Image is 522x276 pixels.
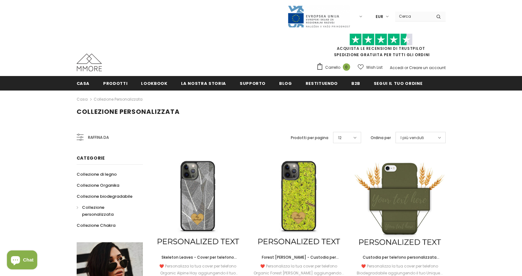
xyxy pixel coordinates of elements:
a: Collezione biodegradabile [77,191,132,202]
span: Segui il tuo ordine [374,80,422,86]
span: 0 [343,63,350,71]
a: Collezione Organika [77,180,119,191]
input: Search Site [395,12,431,21]
span: SPEDIZIONE GRATUITA PER TUTTI GLI ORDINI [316,36,446,57]
span: Carrello [325,64,340,71]
span: Collezione Organika [77,182,119,188]
a: Carrello 0 [316,63,353,72]
span: Raffina da [88,134,109,141]
span: or [404,65,408,70]
inbox-online-store-chat: Shopify online store chat [5,250,39,271]
img: Javni Razpis [287,5,350,28]
span: Custodia per telefono personalizzata biodegradabile - Verde oliva [363,255,439,267]
a: Collezione Chakra [77,220,115,231]
span: EUR [376,14,383,20]
a: Prodotti [103,76,127,90]
span: Categorie [77,155,105,161]
a: Lookbook [141,76,167,90]
span: Restituendo [306,80,338,86]
a: Collezione personalizzata [77,202,136,220]
a: Restituendo [306,76,338,90]
span: Collezione biodegradabile [77,193,132,199]
span: Casa [77,80,90,86]
img: Casi MMORE [77,54,102,71]
span: Skeleton Leaves - Cover per telefono personalizzata - Regalo personalizzato [159,255,237,267]
span: La nostra storia [181,80,226,86]
span: Collezione di legno [77,171,117,177]
label: Prodotti per pagina [291,135,328,141]
span: Lookbook [141,80,167,86]
a: Forest [PERSON_NAME] - Custodia per telefono personalizzata - Regalo personalizzato [253,254,344,261]
a: Acquista le recensioni di TrustPilot [337,46,425,51]
a: supporto [240,76,266,90]
span: B2B [351,80,360,86]
span: Collezione personalizzata [82,204,114,217]
span: I più venduti [401,135,424,141]
a: Casa [77,96,88,103]
a: Segui il tuo ordine [374,76,422,90]
a: Accedi [390,65,403,70]
a: Skeleton Leaves - Cover per telefono personalizzata - Regalo personalizzato [152,254,244,261]
a: Collezione di legno [77,169,117,180]
span: 12 [338,135,342,141]
label: Ordina per [371,135,391,141]
a: B2B [351,76,360,90]
a: Javni Razpis [287,14,350,19]
span: Collezione personalizzata [77,107,180,116]
span: Prodotti [103,80,127,86]
a: Wish List [358,62,383,73]
span: Wish List [366,64,383,71]
img: Fidati di Pilot Stars [349,33,413,46]
a: La nostra storia [181,76,226,90]
a: Blog [279,76,292,90]
span: Collezione Chakra [77,222,115,228]
a: Casa [77,76,90,90]
a: Creare un account [409,65,446,70]
a: Collezione personalizzata [94,97,143,102]
a: Custodia per telefono personalizzata biodegradabile - Verde oliva [354,254,445,261]
span: supporto [240,80,266,86]
span: Forest [PERSON_NAME] - Custodia per telefono personalizzata - Regalo personalizzato [262,255,339,274]
span: Blog [279,80,292,86]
